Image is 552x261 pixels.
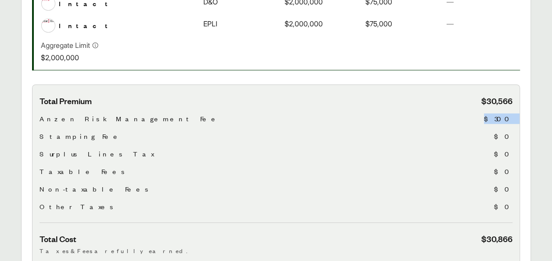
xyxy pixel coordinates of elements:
span: $2,000,000 [285,18,323,29]
span: $0 [494,201,512,212]
span: $75,000 [365,18,392,29]
span: $30,866 [481,233,512,244]
span: Surplus Lines Tax [40,149,154,159]
span: Taxable Fees [40,166,128,177]
p: Aggregate Limit [41,40,90,51]
img: Intact logo [42,19,55,23]
span: Total Premium [40,95,92,106]
span: Total Cost [40,233,76,244]
span: $0 [494,166,512,177]
span: $300 [484,113,512,124]
span: $0 [494,131,512,141]
p: Taxes & Fees are fully earned. [40,246,512,255]
span: Other Taxes [40,201,117,212]
p: $2,000,000 [41,52,99,63]
span: EPLI [203,18,217,29]
span: Intact [59,20,112,31]
span: $30,566 [481,95,512,106]
span: Anzen Risk Management Fee [40,113,220,124]
span: $0 [494,149,512,159]
span: — [447,19,454,28]
span: $0 [494,184,512,194]
span: Stamping Fee [40,131,122,141]
span: Non-taxable Fees [40,184,152,194]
